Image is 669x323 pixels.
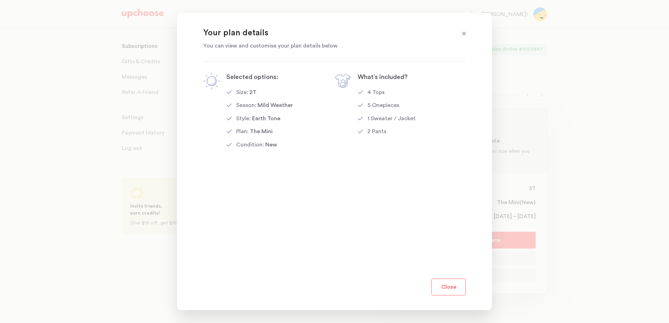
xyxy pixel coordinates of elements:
div: 2 Pants [367,128,386,136]
button: Close [431,279,466,295]
span: 2T [249,89,256,95]
p: Plan: [236,129,248,134]
div: 1 Sweater / Jacket [367,115,416,123]
div: 4 Tops [367,89,385,97]
p: Selected options: [226,73,293,81]
span: New [265,142,277,148]
p: Style: [236,116,251,121]
p: What’s included? [358,73,416,81]
p: Your plan details [203,28,448,39]
p: Condition: [236,142,264,148]
span: Mild Weather [258,102,293,108]
div: 5 Onepieces [367,102,399,110]
p: Size: [236,89,248,95]
span: The Mini [250,129,273,134]
p: You can view and customise your plan details below [203,42,448,50]
span: Earth Tone [252,116,280,121]
p: Season: [236,102,256,108]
